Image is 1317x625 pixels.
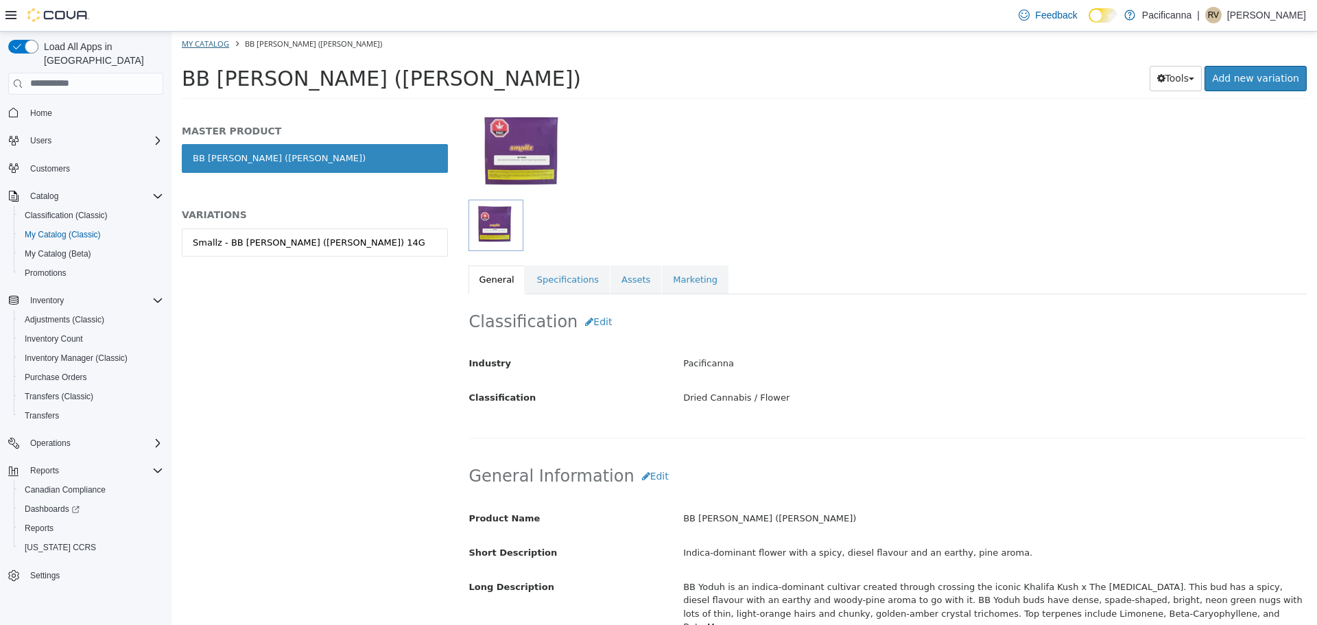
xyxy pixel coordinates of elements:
[25,104,163,121] span: Home
[978,34,1031,60] button: Tools
[38,40,163,67] span: Load All Apps in [GEOGRAPHIC_DATA]
[19,369,163,386] span: Purchase Orders
[14,206,169,225] button: Classification (Classic)
[406,278,448,303] button: Edit
[30,295,64,306] span: Inventory
[298,278,1135,303] h2: Classification
[25,229,101,240] span: My Catalog (Classic)
[25,314,104,325] span: Adjustments (Classic)
[14,368,169,387] button: Purchase Orders
[19,482,163,498] span: Canadian Compliance
[25,160,163,177] span: Customers
[25,268,67,279] span: Promotions
[10,35,410,59] span: BB [PERSON_NAME] ([PERSON_NAME])
[3,434,169,453] button: Operations
[10,177,276,189] h5: VARIATIONS
[298,361,365,371] span: Classification
[298,550,383,561] span: Long Description
[1205,7,1222,23] div: Rachael Veenstra
[355,234,438,263] a: Specifications
[19,520,163,536] span: Reports
[501,510,1145,534] div: Indica-dominant flower with a spicy, diesel flavour and an earthy, pine aroma.
[25,435,163,451] span: Operations
[25,542,96,553] span: [US_STATE] CCRS
[1013,1,1082,29] a: Feedback
[19,207,113,224] a: Classification (Classic)
[10,93,276,106] h5: MASTER PRODUCT
[30,108,52,119] span: Home
[1197,7,1200,23] p: |
[25,353,128,364] span: Inventory Manager (Classic)
[14,499,169,519] a: Dashboards
[25,462,163,479] span: Reports
[30,570,60,581] span: Settings
[3,291,169,310] button: Inventory
[3,131,169,150] button: Users
[25,248,91,259] span: My Catalog (Beta)
[501,320,1145,344] div: Pacificanna
[25,567,163,584] span: Settings
[25,292,163,309] span: Inventory
[19,501,85,517] a: Dashboards
[14,225,169,244] button: My Catalog (Classic)
[25,435,76,451] button: Operations
[14,480,169,499] button: Canadian Compliance
[19,226,163,243] span: My Catalog (Classic)
[3,187,169,206] button: Catalog
[25,462,64,479] button: Reports
[14,406,169,425] button: Transfers
[30,438,71,449] span: Operations
[3,158,169,178] button: Customers
[14,519,169,538] button: Reports
[8,97,163,622] nav: Complex example
[19,408,163,424] span: Transfers
[3,461,169,480] button: Reports
[25,410,59,421] span: Transfers
[19,246,97,262] a: My Catalog (Beta)
[19,226,106,243] a: My Catalog (Classic)
[14,263,169,283] button: Promotions
[10,113,276,141] a: BB [PERSON_NAME] ([PERSON_NAME])
[1089,8,1117,23] input: Dark Mode
[298,482,369,492] span: Product Name
[19,311,110,328] a: Adjustments (Classic)
[25,372,87,383] span: Purchase Orders
[30,465,59,476] span: Reports
[19,501,163,517] span: Dashboards
[19,520,59,536] a: Reports
[19,408,64,424] a: Transfers
[14,538,169,557] button: [US_STATE] CCRS
[1035,8,1077,22] span: Feedback
[1208,7,1219,23] span: RV
[73,7,211,17] span: BB [PERSON_NAME] ([PERSON_NAME])
[19,246,163,262] span: My Catalog (Beta)
[25,504,80,515] span: Dashboards
[19,207,163,224] span: Classification (Classic)
[25,567,65,584] a: Settings
[463,432,505,458] button: Edit
[25,484,106,495] span: Canadian Compliance
[10,7,58,17] a: My Catalog
[14,349,169,368] button: Inventory Manager (Classic)
[25,105,58,121] a: Home
[25,523,54,534] span: Reports
[19,539,163,556] span: Washington CCRS
[19,265,72,281] a: Promotions
[501,475,1145,499] div: BB [PERSON_NAME] ([PERSON_NAME])
[439,234,490,263] a: Assets
[30,191,58,202] span: Catalog
[19,331,88,347] a: Inventory Count
[25,188,64,204] button: Catalog
[19,350,133,366] a: Inventory Manager (Classic)
[19,350,163,366] span: Inventory Manager (Classic)
[25,210,108,221] span: Classification (Classic)
[14,310,169,329] button: Adjustments (Classic)
[3,565,169,585] button: Settings
[14,387,169,406] button: Transfers (Classic)
[501,544,1145,607] div: BB Yoduh is an indica-dominant cultivar created through crossing the iconic Khalifa Kush x The [M...
[3,103,169,123] button: Home
[19,388,99,405] a: Transfers (Classic)
[19,331,163,347] span: Inventory Count
[25,161,75,177] a: Customers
